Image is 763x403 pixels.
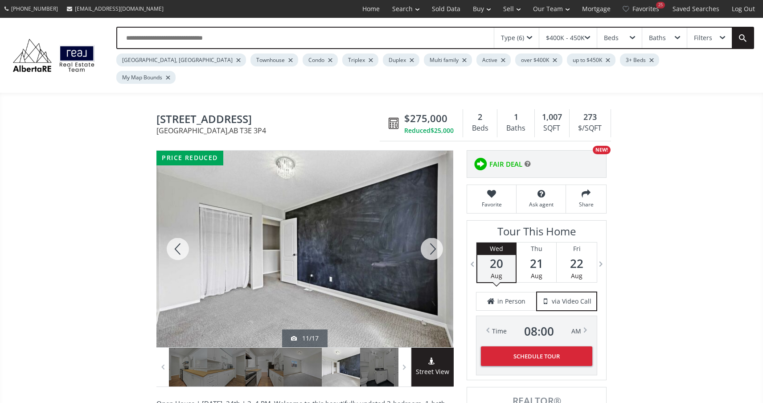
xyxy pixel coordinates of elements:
div: Wed [477,243,516,255]
div: Triplex [342,53,378,66]
div: price reduced [156,151,223,165]
span: [PHONE_NUMBER] [11,5,58,12]
span: [GEOGRAPHIC_DATA] , AB T3E 3P4 [156,127,384,134]
div: SQFT [539,122,565,135]
img: rating icon [472,155,489,173]
span: Favorite [472,201,512,208]
div: NEW! [593,146,611,154]
span: $25,000 [431,126,454,135]
span: Ask agent [521,201,561,208]
span: Share [570,201,602,208]
div: up to $450K [567,53,615,66]
button: Schedule Tour [481,346,592,366]
span: 1,007 [542,111,562,123]
div: My Map Bounds [116,71,176,84]
span: 22 [557,257,597,270]
div: Multi family [424,53,472,66]
img: Logo [9,37,98,74]
div: Time AM [492,325,581,337]
div: Duplex [383,53,419,66]
div: Active [476,53,511,66]
div: Fri [557,243,597,255]
span: $275,000 [404,111,447,125]
div: Beds [604,35,619,41]
div: Condo [303,53,338,66]
div: Filters [694,35,712,41]
span: 08 : 00 [524,325,554,337]
div: 273 [574,111,606,123]
div: Baths [502,122,529,135]
div: Beds [468,122,492,135]
div: 2 [468,111,492,123]
span: 3507 43 Street SW [156,113,384,127]
div: Reduced [404,126,454,135]
div: 11/17 [291,334,319,343]
div: 25 [656,2,665,8]
span: 21 [517,257,556,270]
div: Townhouse [250,53,298,66]
div: over $400K [515,53,562,66]
div: [GEOGRAPHIC_DATA], [GEOGRAPHIC_DATA] [116,53,246,66]
span: Street View [411,367,454,377]
div: 3507 43 Street SW Calgary, AB T3E 3P4 - Photo 11 of 17 [156,151,453,347]
span: Aug [531,271,542,280]
span: 20 [477,257,516,270]
a: [EMAIL_ADDRESS][DOMAIN_NAME] [62,0,168,17]
span: [EMAIL_ADDRESS][DOMAIN_NAME] [75,5,164,12]
span: FAIR DEAL [489,160,522,169]
div: Type (6) [501,35,524,41]
h3: Tour This Home [476,225,597,242]
div: $400K - 450K [546,35,585,41]
div: 1 [502,111,529,123]
span: Aug [571,271,583,280]
span: in Person [497,297,525,306]
span: Aug [491,271,502,280]
div: Baths [649,35,666,41]
div: Thu [517,243,556,255]
span: via Video Call [552,297,591,306]
div: 3+ Beds [620,53,659,66]
div: $/SQFT [574,122,606,135]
